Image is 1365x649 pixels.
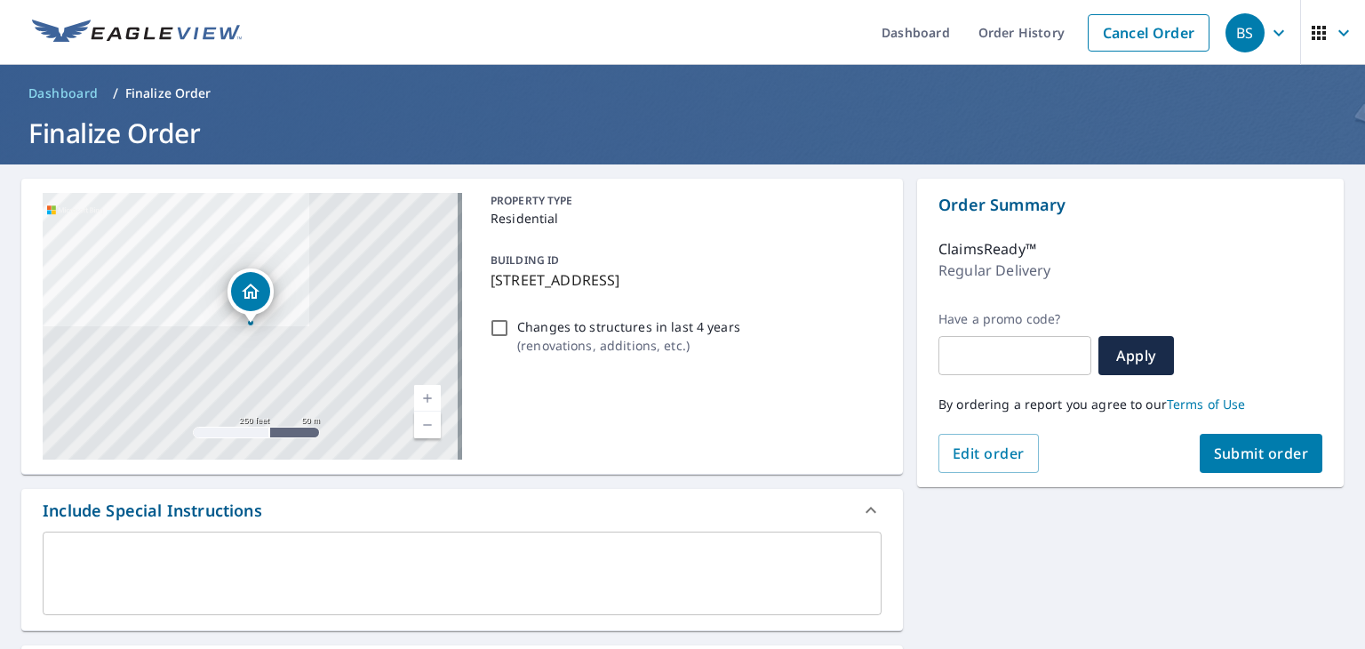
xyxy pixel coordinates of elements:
label: Have a promo code? [938,311,1091,327]
img: EV Logo [32,20,242,46]
span: Submit order [1214,444,1309,463]
a: Dashboard [21,79,106,108]
p: Order Summary [938,193,1322,217]
a: Terms of Use [1167,396,1246,413]
p: Changes to structures in last 4 years [517,317,740,336]
h1: Finalize Order [21,115,1344,151]
a: Current Level 17, Zoom Out [414,412,441,438]
p: ( renovations, additions, etc. ) [517,336,740,355]
p: PROPERTY TYPE [491,193,874,209]
button: Submit order [1200,434,1323,473]
nav: breadcrumb [21,79,1344,108]
a: Current Level 17, Zoom In [414,385,441,412]
span: Edit order [953,444,1025,463]
a: Cancel Order [1088,14,1209,52]
button: Apply [1098,336,1174,375]
div: Dropped pin, building 1, Residential property, 429 Wyandotte St Grand Island, NE 68801 [227,268,274,324]
span: Dashboard [28,84,99,102]
div: Include Special Instructions [21,489,903,532]
p: ClaimsReady™ [938,238,1036,260]
p: By ordering a report you agree to our [938,397,1322,413]
div: Include Special Instructions [43,499,262,523]
li: / [113,83,118,104]
p: Finalize Order [125,84,212,102]
button: Edit order [938,434,1039,473]
p: BUILDING ID [491,252,559,268]
p: Residential [491,209,874,228]
span: Apply [1113,346,1160,365]
div: BS [1225,13,1265,52]
p: [STREET_ADDRESS] [491,269,874,291]
p: Regular Delivery [938,260,1050,281]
